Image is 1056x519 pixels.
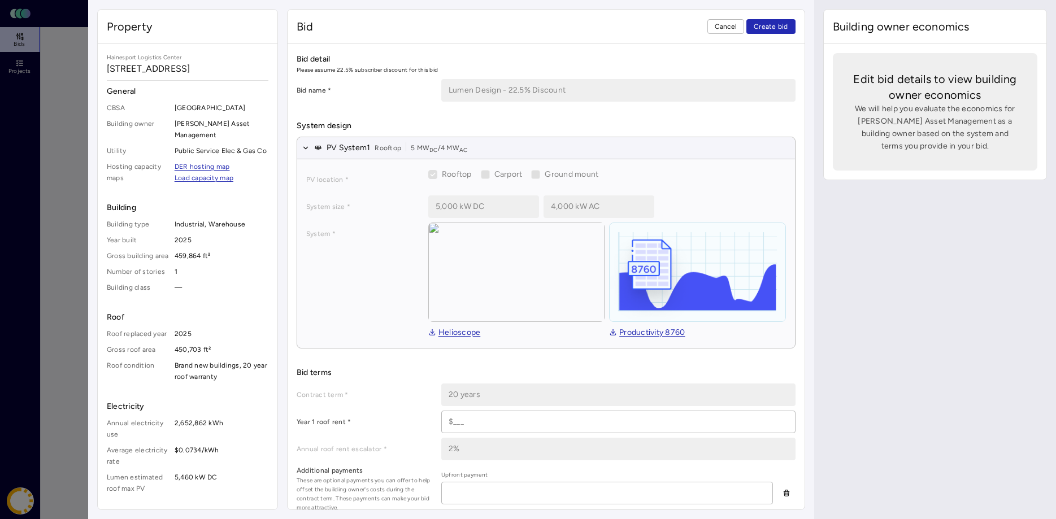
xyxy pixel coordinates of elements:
span: Public Service Elec & Gas Co [175,145,268,156]
a: Helioscope [428,326,481,339]
span: — [175,282,268,293]
span: Property [107,19,153,34]
button: Cancel [707,19,745,34]
label: Bid name * [297,85,432,96]
span: General [107,85,268,98]
span: Edit bid details to view building owner economics [851,71,1019,103]
span: Gross roof area [107,344,170,355]
span: We will help you evaluate the economics for [PERSON_NAME] Asset Management as a building owner ba... [851,103,1019,152]
span: Lumen estimated roof max PV [107,472,170,494]
label: Contract term * [297,389,432,400]
span: Brand new buildings, 20 year roof warranty [175,360,268,382]
span: Rooftop [375,142,401,154]
label: Annual roof rent escalator * [297,443,432,455]
a: Productivity 8760 [609,326,685,339]
input: _% [442,438,795,460]
span: 2025 [175,328,268,339]
span: Hosting capacity maps [107,161,170,184]
span: 2,652,862 kWh [175,417,268,440]
span: [STREET_ADDRESS] [107,62,268,76]
span: Industrial, Warehouse [175,219,268,230]
span: 450,703 ft² [175,344,268,355]
span: System design [297,120,796,132]
span: Utility [107,145,170,156]
span: Create bid [754,21,788,32]
span: Bid terms [297,367,796,379]
span: CBSA [107,102,170,114]
input: $___ [442,411,795,433]
span: [PERSON_NAME] Asset Management [175,118,268,141]
label: System size * [306,201,419,212]
span: $0.0734/kWh [175,444,268,467]
span: These are optional payments you can offer to help offset the building owner's costs during the co... [297,476,432,512]
img: view [428,223,605,322]
span: Annual electricity use [107,417,170,440]
span: Carport [494,169,523,179]
span: Average electricity rate [107,444,170,467]
button: PV System1Rooftop5 MWDC/4 MWAC [297,137,795,159]
span: Building type [107,219,170,230]
span: Upfront payment [441,470,773,479]
span: Electricity [107,400,268,413]
input: 1,000 kW AC [544,196,654,217]
span: Roof [107,311,268,324]
label: Additional payments [297,465,432,476]
span: 459,864 ft² [175,250,268,261]
span: 2025 [175,234,268,246]
span: Roof replaced year [107,328,170,339]
span: Please assume 22.5% subscriber discount for this bid [297,66,796,75]
sub: DC [429,146,438,154]
span: 1 [175,266,268,277]
label: System * [306,228,419,239]
span: Roof condition [107,360,170,382]
label: PV location * [306,174,419,185]
span: Building [107,202,268,214]
label: Year 1 roof rent * [297,416,432,428]
span: 5 MW / 4 MW [411,142,467,154]
span: Year 1 additional payment [441,509,773,518]
a: DER hosting map [175,161,230,172]
span: Building class [107,282,170,293]
input: 1,000 kW DC [429,196,538,217]
span: Building owner [107,118,170,141]
span: Rooftop [442,169,472,179]
span: Cancel [715,21,737,32]
span: Bid detail [297,53,796,66]
span: PV System 1 [327,142,371,154]
span: 5,460 kW DC [175,472,268,494]
span: Gross building area [107,250,170,261]
span: Number of stories [107,266,170,277]
span: [GEOGRAPHIC_DATA] [175,102,268,114]
span: Ground mount [545,169,598,179]
a: Load capacity map [175,172,233,184]
button: Create bid [746,19,796,34]
span: Year built [107,234,170,246]
span: Hainesport Logistics Center [107,53,268,62]
img: helioscope-8760-1D3KBreE.png [610,223,785,321]
sub: AC [459,146,468,154]
span: Bid [297,19,313,34]
input: __ years [442,384,795,405]
span: Building owner economics [833,19,970,34]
